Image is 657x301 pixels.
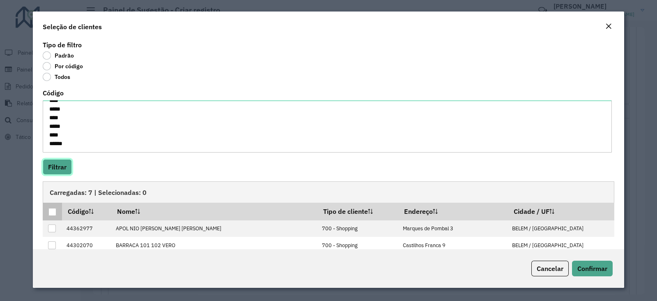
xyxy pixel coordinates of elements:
label: Código [43,88,64,98]
td: BELEM / [GEOGRAPHIC_DATA] [508,237,614,254]
td: BELEM / [GEOGRAPHIC_DATA] [508,220,614,237]
label: Todos [43,73,70,81]
td: Marques de Pombal 3 [398,220,508,237]
td: Castilhos Franca 9 [398,237,508,254]
label: Por código [43,62,83,70]
div: Carregadas: 7 | Selecionadas: 0 [43,181,614,203]
button: Filtrar [43,159,72,175]
button: Cancelar [531,261,569,276]
th: Código [62,203,111,220]
th: Cidade / UF [508,203,614,220]
td: 44302070 [62,237,111,254]
span: Confirmar [577,264,607,273]
span: Cancelar [537,264,563,273]
th: Tipo de cliente [318,203,399,220]
th: Endereço [398,203,508,220]
button: Close [603,21,614,32]
label: Padrão [43,51,74,60]
em: Fechar [605,23,612,30]
td: 700 - Shopping [318,237,399,254]
td: APOL NIO [PERSON_NAME] [PERSON_NAME] [111,220,317,237]
label: Tipo de filtro [43,40,82,50]
th: Nome [111,203,317,220]
td: BARRACA 101 102 VERO [111,237,317,254]
button: Confirmar [572,261,613,276]
td: 44362977 [62,220,111,237]
td: 700 - Shopping [318,220,399,237]
h4: Seleção de clientes [43,22,102,32]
